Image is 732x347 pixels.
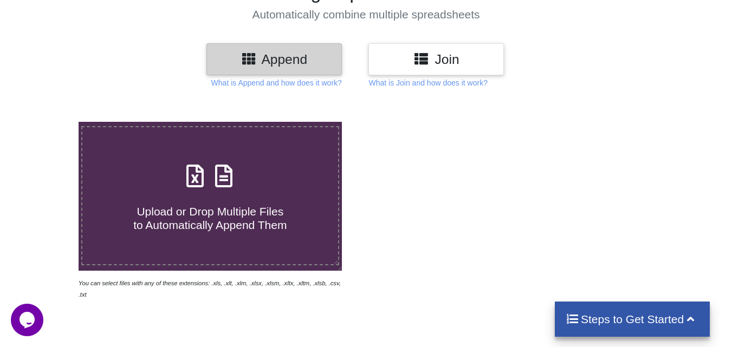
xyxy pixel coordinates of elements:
[566,312,699,326] h4: Steps to Get Started
[79,280,341,298] i: You can select files with any of these extensions: .xls, .xlt, .xlm, .xlsx, .xlsm, .xltx, .xltm, ...
[377,51,496,67] h3: Join
[211,77,342,88] p: What is Append and how does it work?
[11,304,46,336] iframe: chat widget
[215,51,334,67] h3: Append
[133,205,287,231] span: Upload or Drop Multiple Files to Automatically Append Them
[368,77,487,88] p: What is Join and how does it work?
